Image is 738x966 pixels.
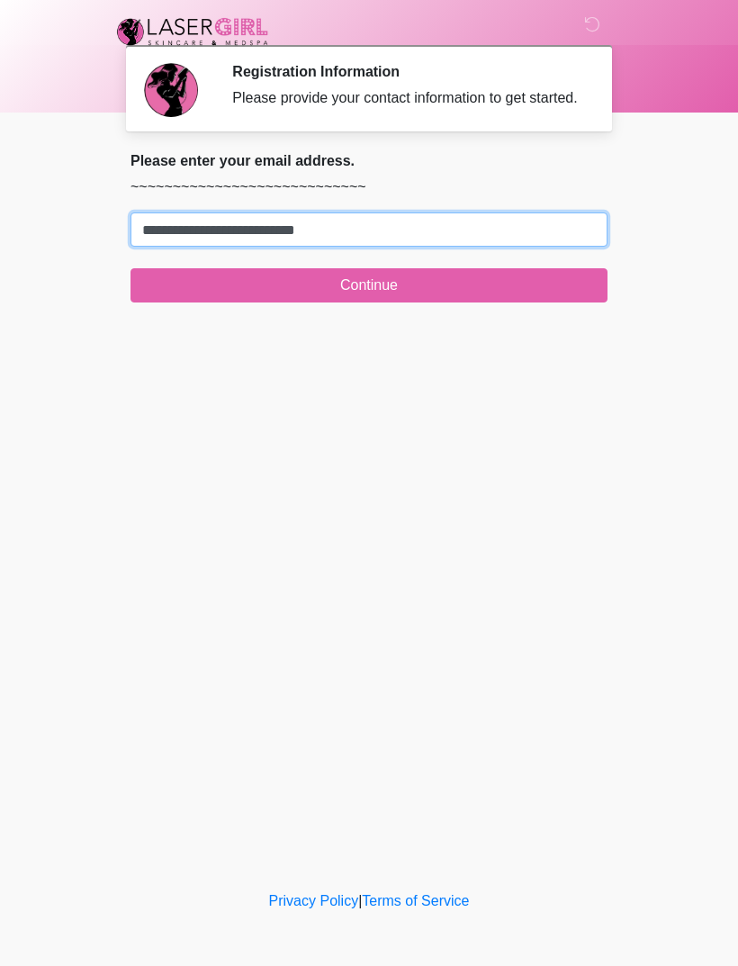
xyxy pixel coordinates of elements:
img: Laser Girl Med Spa LLC Logo [112,14,273,50]
button: Continue [130,268,607,302]
a: Terms of Service [362,893,469,908]
h2: Please enter your email address. [130,152,607,169]
h2: Registration Information [232,63,580,80]
img: Agent Avatar [144,63,198,117]
p: ~~~~~~~~~~~~~~~~~~~~~~~~~~~~ [130,176,607,198]
a: | [358,893,362,908]
div: Please provide your contact information to get started. [232,87,580,109]
a: Privacy Policy [269,893,359,908]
